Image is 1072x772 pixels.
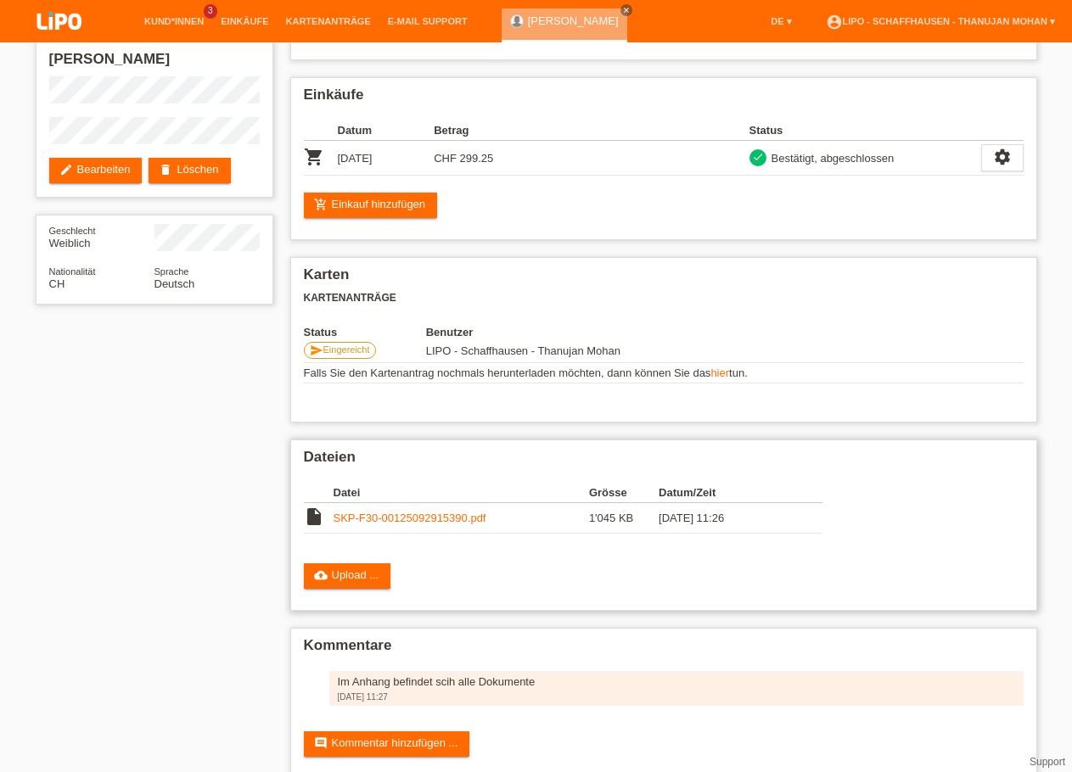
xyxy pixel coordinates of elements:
[304,363,1024,383] td: Falls Sie den Kartenantrag nochmals herunterladen möchten, dann können Sie das tun.
[304,87,1024,112] h2: Einkäufe
[304,266,1024,292] h2: Karten
[338,141,435,176] td: [DATE]
[136,16,212,26] a: Kund*innen
[622,6,631,14] i: close
[212,16,277,26] a: Einkäufe
[752,151,764,163] i: check
[826,14,843,31] i: account_circle
[434,141,530,176] td: CHF 299.25
[338,675,1015,688] div: Im Anhang befindet scih alle Dokumente
[304,326,426,338] th: Status
[59,163,73,176] i: edit
[49,266,96,277] span: Nationalität
[310,344,323,357] i: send
[49,224,154,249] div: Weiblich
[589,503,659,534] td: 1'045 KB
[426,344,620,357] span: 30.09.2025
[749,120,981,141] th: Status
[426,326,714,338] th: Benutzer
[154,277,195,290] span: Deutsch
[49,158,143,183] a: editBearbeiten
[49,226,96,236] span: Geschlecht
[204,4,217,19] span: 3
[49,277,65,290] span: Schweiz
[659,503,798,534] td: [DATE] 11:26
[314,198,328,211] i: add_shopping_cart
[278,16,379,26] a: Kartenanträge
[338,120,435,141] th: Datum
[304,563,391,589] a: cloud_uploadUpload ...
[149,158,230,183] a: deleteLöschen
[710,366,729,379] a: hier
[1030,756,1065,768] a: Support
[314,736,328,750] i: comment
[620,4,632,16] a: close
[659,483,798,503] th: Datum/Zeit
[304,292,1024,305] h3: Kartenanträge
[304,731,470,757] a: commentKommentar hinzufügen ...
[334,483,589,503] th: Datei
[379,16,476,26] a: E-Mail Support
[304,637,1024,663] h2: Kommentare
[993,148,1012,166] i: settings
[304,506,324,527] i: insert_drive_file
[323,344,370,355] span: Eingereicht
[17,35,102,48] a: LIPO pay
[766,149,895,167] div: Bestätigt, abgeschlossen
[304,193,438,218] a: add_shopping_cartEinkauf hinzufügen
[314,568,328,582] i: cloud_upload
[762,16,800,26] a: DE ▾
[159,163,172,176] i: delete
[528,14,619,27] a: [PERSON_NAME]
[334,512,486,524] a: SKP-F30-00125092915390.pdf
[434,120,530,141] th: Betrag
[304,449,1024,474] h2: Dateien
[49,51,260,76] h2: [PERSON_NAME]
[589,483,659,503] th: Grösse
[338,692,1015,702] div: [DATE] 11:27
[304,147,324,167] i: POSP00028117
[817,16,1064,26] a: account_circleLIPO - Schaffhausen - Thanujan Mohan ▾
[154,266,189,277] span: Sprache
